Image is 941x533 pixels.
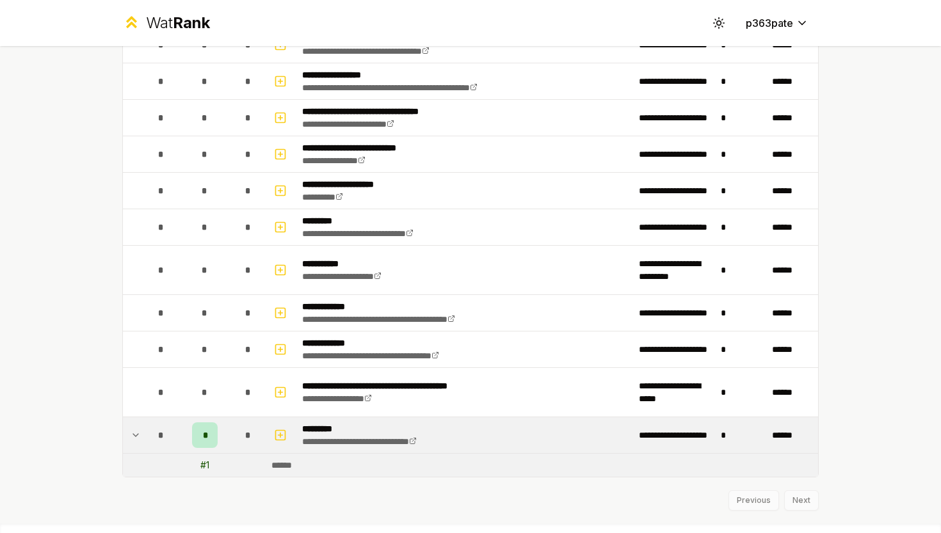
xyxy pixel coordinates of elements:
span: p363pate [746,15,793,31]
div: # 1 [200,459,209,472]
div: Wat [146,13,210,33]
span: Rank [173,13,210,32]
a: WatRank [122,13,210,33]
button: p363pate [736,12,819,35]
